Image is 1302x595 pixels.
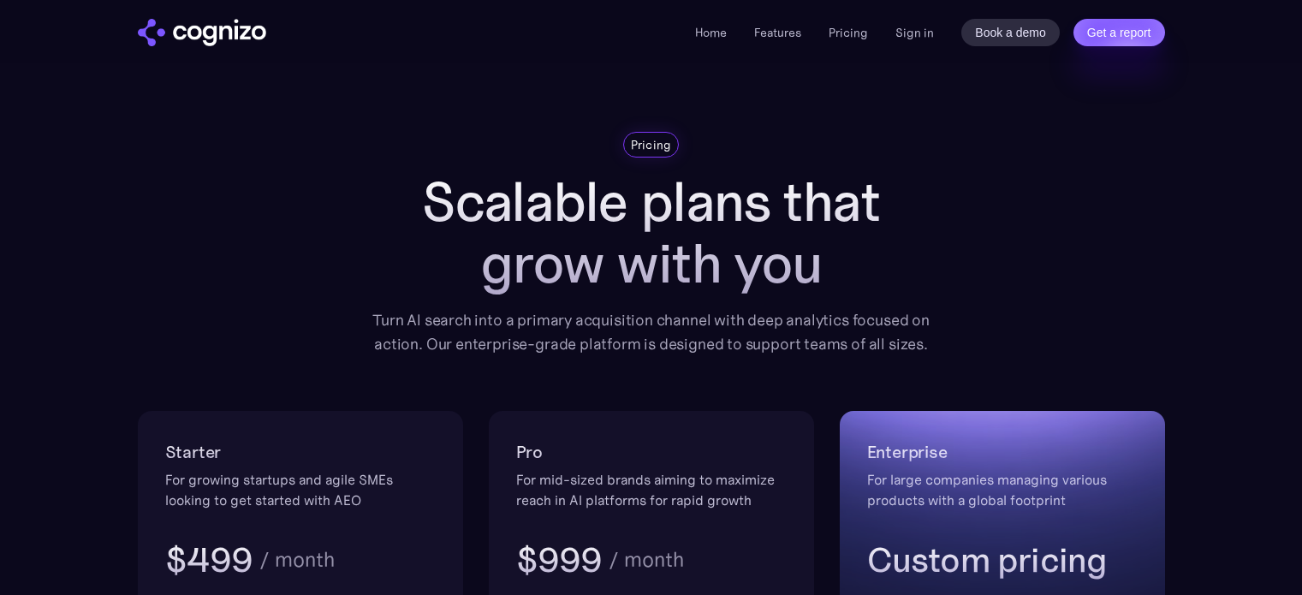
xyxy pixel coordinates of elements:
[1073,19,1165,46] a: Get a report
[165,469,436,510] div: For growing startups and agile SMEs looking to get started with AEO
[631,136,672,153] div: Pricing
[516,538,603,582] h3: $999
[829,25,868,40] a: Pricing
[165,538,253,582] h3: $499
[867,438,1138,466] h2: Enterprise
[754,25,801,40] a: Features
[165,438,436,466] h2: Starter
[259,550,335,570] div: / month
[895,22,934,43] a: Sign in
[609,550,684,570] div: / month
[867,538,1138,582] h3: Custom pricing
[138,19,266,46] a: home
[961,19,1060,46] a: Book a demo
[695,25,727,40] a: Home
[516,438,787,466] h2: Pro
[360,171,942,295] h1: Scalable plans that grow with you
[360,308,942,356] div: Turn AI search into a primary acquisition channel with deep analytics focused on action. Our ente...
[867,469,1138,510] div: For large companies managing various products with a global footprint
[138,19,266,46] img: cognizo logo
[516,469,787,510] div: For mid-sized brands aiming to maximize reach in AI platforms for rapid growth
